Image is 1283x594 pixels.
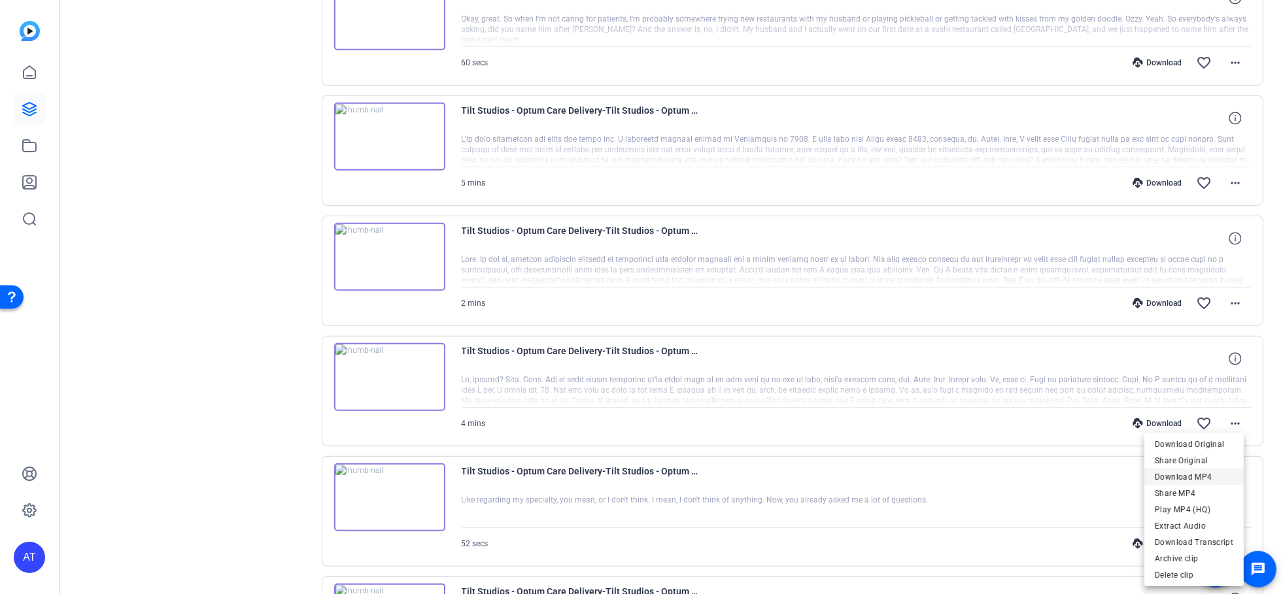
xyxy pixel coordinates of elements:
span: Delete clip [1155,567,1233,583]
span: Download Transcript [1155,535,1233,550]
span: Extract Audio [1155,518,1233,534]
span: Share Original [1155,453,1233,469]
span: Download MP4 [1155,469,1233,485]
span: Play MP4 (HQ) [1155,502,1233,518]
span: Archive clip [1155,551,1233,567]
span: Share MP4 [1155,486,1233,501]
span: Download Original [1155,437,1233,452]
